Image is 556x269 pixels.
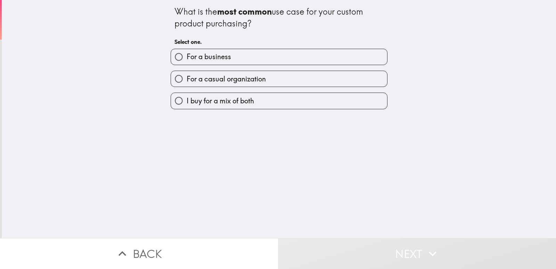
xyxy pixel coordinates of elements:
button: I buy for a mix of both [171,93,387,109]
b: most common [217,6,272,17]
span: For a casual organization [187,74,266,84]
span: I buy for a mix of both [187,96,254,106]
button: Next [278,238,556,269]
span: For a business [187,52,231,62]
h6: Select one. [174,38,384,46]
div: What is the use case for your custom product purchasing? [174,6,384,29]
button: For a casual organization [171,71,387,87]
button: For a business [171,49,387,65]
